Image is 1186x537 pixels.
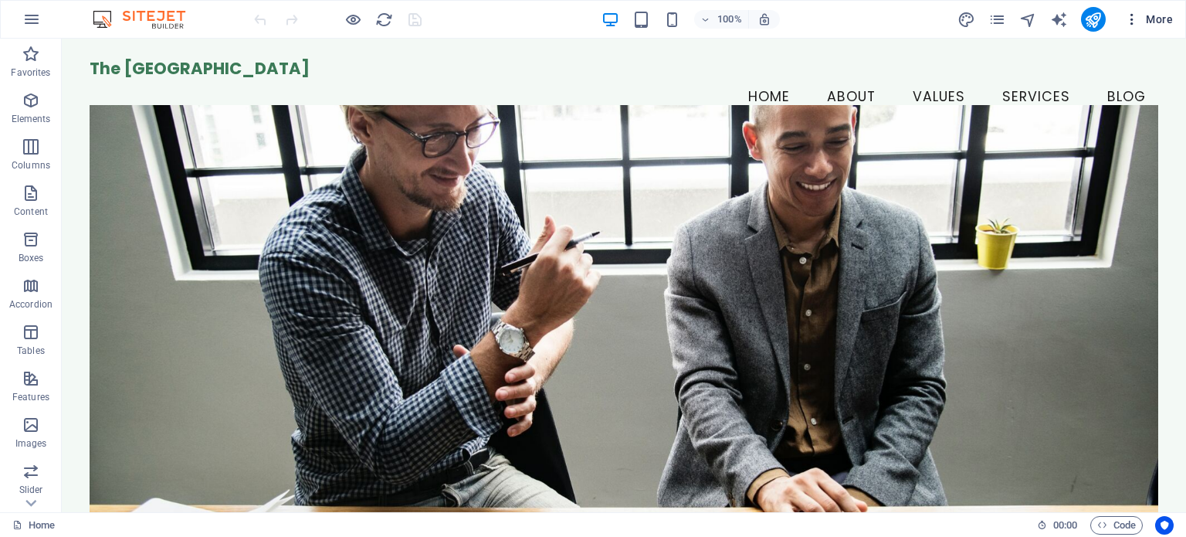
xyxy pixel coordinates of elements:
[1081,7,1106,32] button: publish
[375,11,393,29] i: Reload page
[1155,516,1174,535] button: Usercentrics
[1037,516,1078,535] h6: Session time
[1124,12,1173,27] span: More
[1019,11,1037,29] i: Navigator
[757,12,771,26] i: On resize automatically adjust zoom level to fit chosen device.
[957,10,976,29] button: design
[1097,516,1136,535] span: Code
[1053,516,1077,535] span: 00 00
[12,391,49,403] p: Features
[89,10,205,29] img: Editor Logo
[694,10,749,29] button: 100%
[988,11,1006,29] i: Pages (Ctrl+Alt+S)
[12,159,50,172] p: Columns
[1090,516,1143,535] button: Code
[988,10,1007,29] button: pages
[17,345,45,357] p: Tables
[1019,10,1038,29] button: navigator
[9,298,53,311] p: Accordion
[717,10,742,29] h6: 100%
[344,10,362,29] button: Click here to leave preview mode and continue editing
[19,484,43,496] p: Slider
[1064,519,1066,531] span: :
[19,252,44,264] p: Boxes
[374,10,393,29] button: reload
[12,113,51,125] p: Elements
[1050,11,1068,29] i: AI Writer
[1050,10,1069,29] button: text_generator
[15,437,47,450] p: Images
[12,516,55,535] a: Click to cancel selection. Double-click to open Pages
[14,206,48,218] p: Content
[1118,7,1179,32] button: More
[11,66,50,79] p: Favorites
